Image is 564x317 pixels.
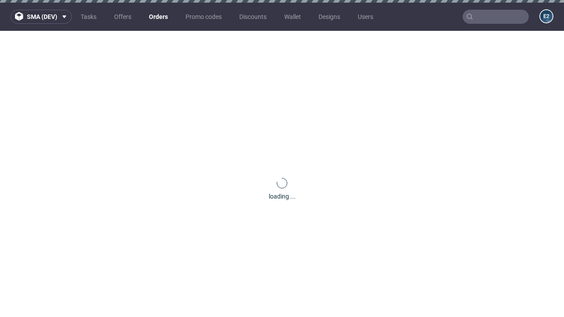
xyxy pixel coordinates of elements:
a: Discounts [234,10,272,24]
a: Promo codes [180,10,227,24]
a: Wallet [279,10,306,24]
figcaption: e2 [540,10,553,22]
a: Offers [109,10,137,24]
div: loading ... [269,192,296,201]
a: Designs [313,10,345,24]
span: sma (dev) [27,14,57,20]
a: Tasks [75,10,102,24]
a: Orders [144,10,173,24]
button: sma (dev) [11,10,72,24]
a: Users [352,10,378,24]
